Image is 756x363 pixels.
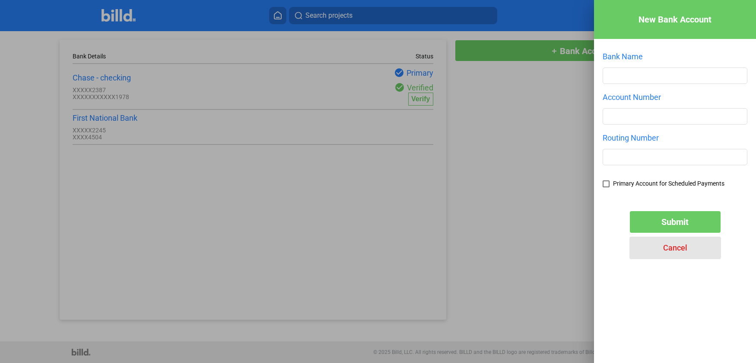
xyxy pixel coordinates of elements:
[663,243,687,252] span: Cancel
[603,93,747,102] div: Account Number
[603,133,747,142] div: Routing Number
[630,211,721,233] button: Submit
[661,217,689,227] span: Submit
[630,237,721,259] button: Cancel
[613,180,724,187] span: Primary Account for Scheduled Payments
[603,52,747,61] div: Bank Name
